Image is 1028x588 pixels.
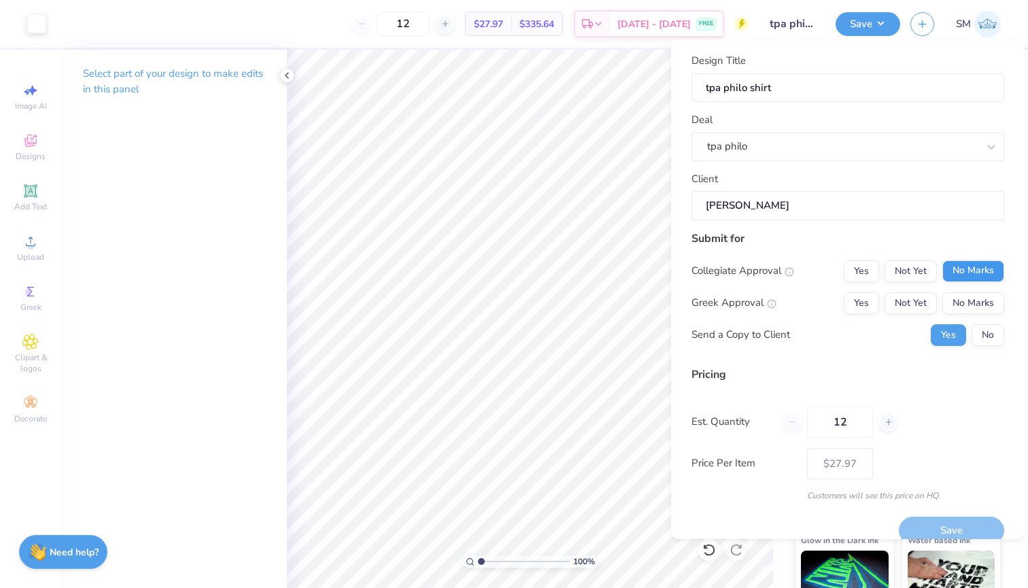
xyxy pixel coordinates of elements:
span: Glow in the Dark Ink [801,533,878,547]
div: Collegiate Approval [691,263,794,279]
strong: Need help? [50,546,99,559]
button: Not Yet [885,260,937,281]
span: FREE [699,19,713,29]
label: Design Title [691,53,746,69]
label: Est. Quantity [691,414,772,430]
span: $335.64 [519,17,554,31]
div: Greek Approval [691,295,776,311]
span: SM [956,16,971,32]
span: 100 % [573,555,595,568]
a: SM [956,11,1001,37]
span: Decorate [14,413,47,424]
input: Untitled Design [759,10,825,37]
button: No Marks [942,260,1004,281]
span: Add Text [14,201,47,212]
p: Select part of your design to make edits in this panel [83,66,265,97]
div: Pricing [691,366,1004,382]
div: Submit for [691,230,1004,246]
span: Water based Ink [908,533,970,547]
span: Image AI [15,101,47,111]
span: $27.97 [474,17,503,31]
label: Deal [691,112,713,128]
input: – – [377,12,430,36]
div: Customers will see this price on HQ. [691,489,1004,501]
span: Clipart & logos [7,352,54,374]
label: Client [691,171,718,186]
div: Send a Copy to Client [691,327,790,343]
input: e.g. Ethan Linker [691,191,1004,220]
button: No [972,324,1004,345]
span: Upload [17,252,44,262]
span: Designs [16,151,46,162]
span: [DATE] - [DATE] [617,17,691,31]
button: Yes [844,260,879,281]
button: Not Yet [885,292,937,313]
button: Yes [931,324,966,345]
label: Price Per Item [691,455,797,471]
button: Yes [844,292,879,313]
input: – – [807,406,873,437]
button: No Marks [942,292,1004,313]
img: Sofia Maitz [974,11,1001,37]
button: Save [836,12,900,36]
span: Greek [20,302,41,313]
